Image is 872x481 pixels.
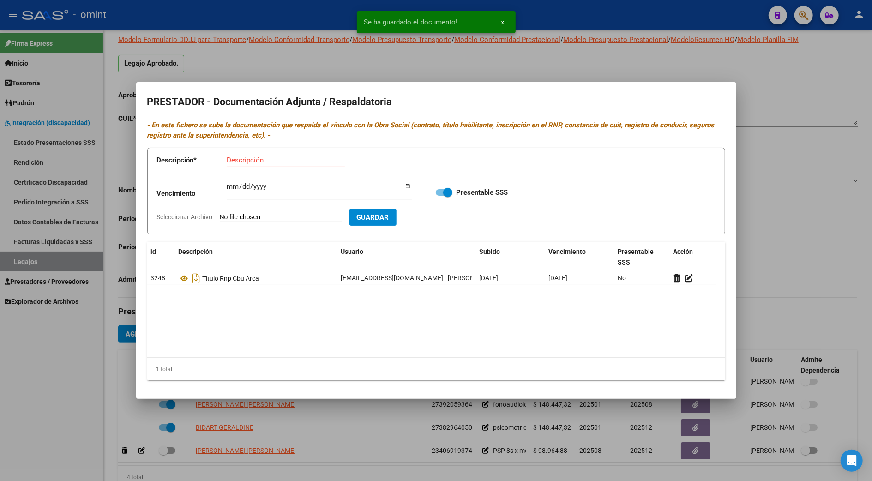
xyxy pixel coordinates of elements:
span: Seleccionar Archivo [157,213,213,221]
datatable-header-cell: id [147,242,175,272]
span: Presentable SSS [618,248,654,266]
button: x [494,14,512,30]
span: No [618,274,626,282]
datatable-header-cell: Presentable SSS [614,242,670,272]
span: Acción [674,248,693,255]
span: Vencimiento [549,248,586,255]
datatable-header-cell: Descripción [175,242,337,272]
datatable-header-cell: Acción [670,242,716,272]
div: Open Intercom Messenger [841,450,863,472]
i: Descargar documento [191,271,203,286]
datatable-header-cell: Vencimiento [545,242,614,272]
span: Titulo Rnp Cbu Arca [203,275,259,282]
span: id [151,248,156,255]
strong: Presentable SSS [456,188,508,197]
span: Usuario [341,248,364,255]
datatable-header-cell: Subido [476,242,545,272]
span: [DATE] [549,274,568,282]
button: Guardar [349,209,397,226]
datatable-header-cell: Usuario [337,242,476,272]
span: Descripción [179,248,213,255]
div: 1 total [147,358,725,381]
p: Vencimiento [157,188,227,199]
span: Se ha guardado el documento! [364,18,458,27]
span: Guardar [357,213,389,222]
p: Descripción [157,155,227,166]
span: [EMAIL_ADDRESS][DOMAIN_NAME] - [PERSON_NAME] [341,274,498,282]
span: Subido [480,248,500,255]
span: [DATE] [480,274,499,282]
span: 3248 [151,274,166,282]
i: - En este fichero se sube la documentación que respalda el vínculo con la Obra Social (contrato, ... [147,121,715,140]
span: x [501,18,505,26]
h2: PRESTADOR - Documentación Adjunta / Respaldatoria [147,93,725,111]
